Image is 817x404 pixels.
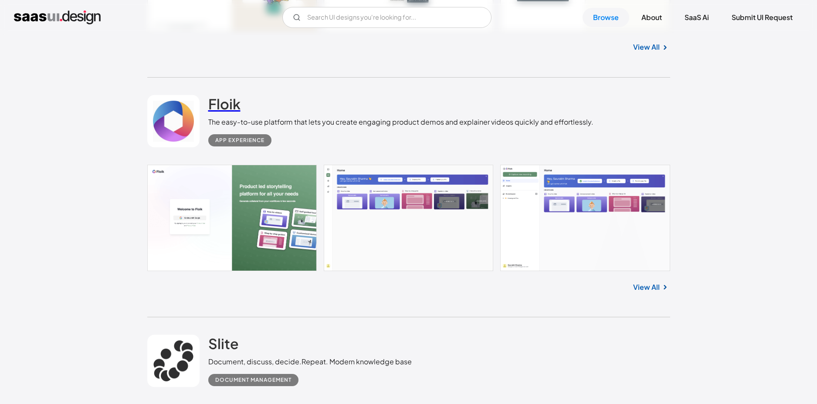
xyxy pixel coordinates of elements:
[215,375,292,385] div: Document Management
[674,8,719,27] a: SaaS Ai
[208,335,239,352] h2: Slite
[721,8,803,27] a: Submit UI Request
[282,7,492,28] form: Email Form
[208,117,593,127] div: The easy-to-use platform that lets you create engaging product demos and explainer videos quickly...
[208,335,239,356] a: Slite
[215,135,264,146] div: App Experience
[633,282,660,292] a: View All
[14,10,101,24] a: home
[282,7,492,28] input: Search UI designs you're looking for...
[208,356,412,367] div: Document, discuss, decide.Repeat. Modern knowledge base
[631,8,672,27] a: About
[208,95,241,112] h2: Floik
[633,42,660,52] a: View All
[583,8,629,27] a: Browse
[208,95,241,117] a: Floik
